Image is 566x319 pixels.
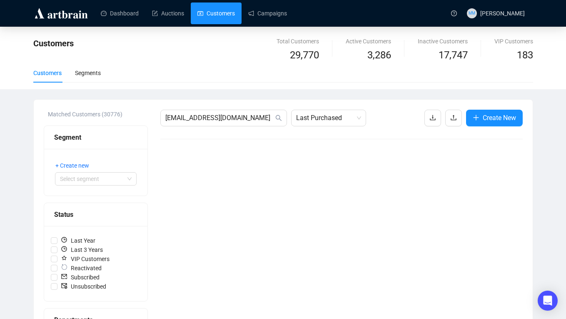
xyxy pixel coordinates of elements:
div: Status [54,209,137,220]
span: MM [469,10,475,16]
span: Create New [483,113,516,123]
span: Last 3 Years [57,245,106,254]
span: 183 [517,49,533,61]
div: Active Customers [346,37,391,46]
div: Total Customers [277,37,319,46]
span: Reactivated [57,264,105,273]
span: Last Year [57,236,99,245]
a: Customers [197,3,235,24]
span: Customers [33,38,74,48]
div: VIP Customers [494,37,533,46]
span: + Create new [55,161,89,170]
span: 3,286 [367,48,391,63]
div: Matched Customers (30776) [48,110,148,119]
div: Customers [33,68,62,78]
span: Unsubscribed [57,282,110,291]
span: Last Purchased [296,110,361,126]
a: Dashboard [101,3,139,24]
input: Search Customer... [165,113,274,123]
span: search [275,115,282,121]
a: Campaigns [248,3,287,24]
span: question-circle [451,10,457,16]
span: [PERSON_NAME] [480,10,525,17]
span: upload [450,114,457,121]
span: Subscribed [57,273,103,282]
button: + Create new [55,159,96,172]
button: Create New [466,110,523,126]
span: download [429,114,436,121]
a: Auctions [152,3,184,24]
span: 29,770 [290,48,319,63]
span: 17,747 [439,48,468,63]
span: VIP Customers [57,254,113,264]
div: Open Intercom Messenger [538,291,558,311]
div: Inactive Customers [418,37,468,46]
span: plus [473,114,479,121]
div: Segments [75,68,101,78]
img: logo [33,7,89,20]
div: Segment [54,132,137,143]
